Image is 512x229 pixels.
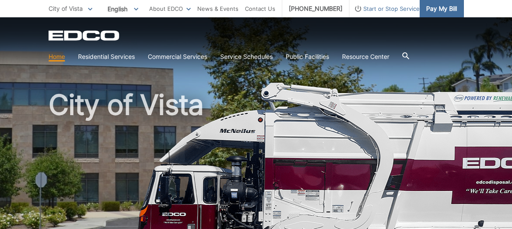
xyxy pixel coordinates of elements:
a: Residential Services [78,52,135,61]
a: News & Events [197,4,238,13]
a: About EDCO [149,4,191,13]
span: Pay My Bill [426,4,457,13]
a: Resource Center [342,52,389,61]
a: Home [49,52,65,61]
a: Contact Us [245,4,275,13]
a: Public Facilities [286,52,329,61]
a: Service Schedules [220,52,273,61]
a: EDCD logo. Return to the homepage. [49,30,121,41]
span: City of Vista [49,5,83,12]
span: English [101,2,145,16]
a: Commercial Services [148,52,207,61]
